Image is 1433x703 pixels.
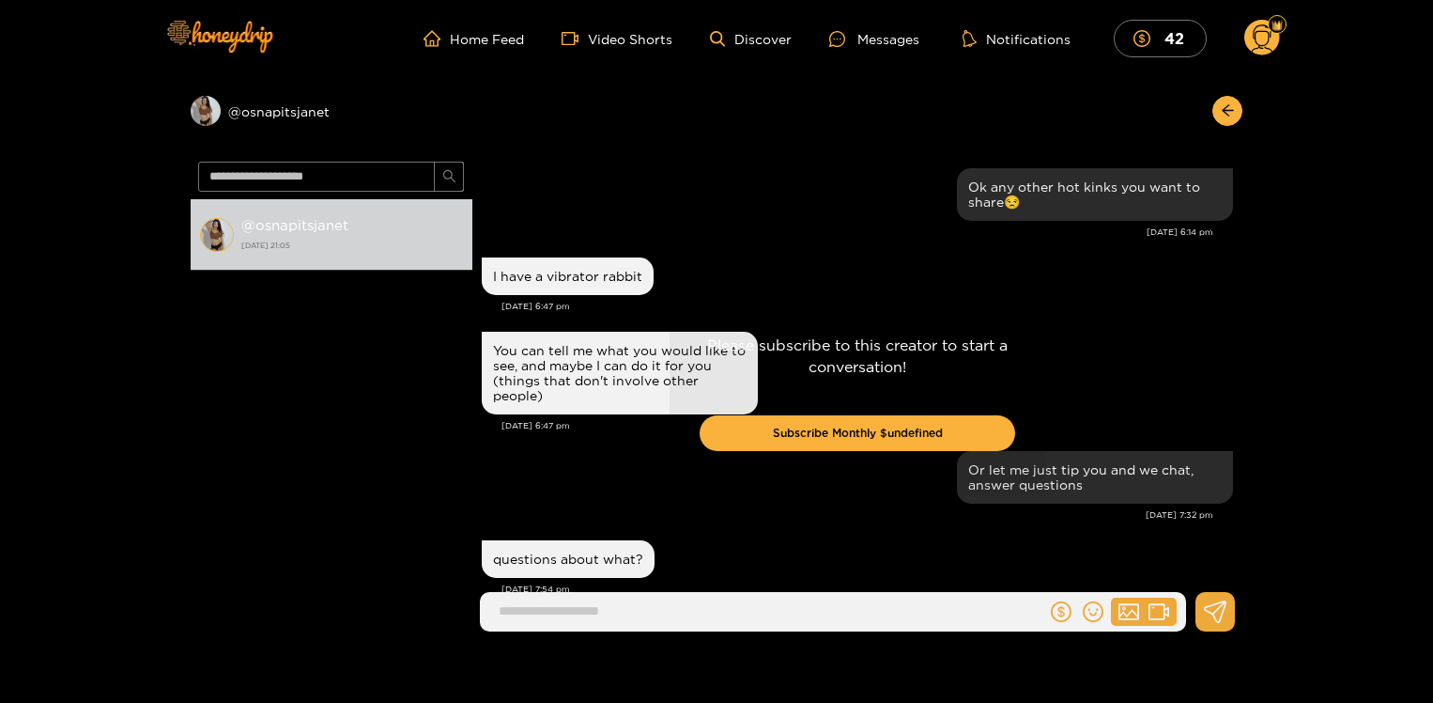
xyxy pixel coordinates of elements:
span: dollar [1133,30,1160,47]
mark: 42 [1162,28,1187,48]
button: search [434,162,464,192]
div: @osnapitsjanet [191,96,472,126]
button: Notifications [957,29,1076,48]
img: Fan Level [1271,20,1283,31]
span: search [442,169,456,185]
img: conversation [200,218,234,252]
button: arrow-left [1212,96,1242,126]
a: Video Shorts [562,30,672,47]
button: 42 [1114,20,1207,56]
div: Messages [829,28,919,50]
a: Discover [710,31,792,47]
span: arrow-left [1221,103,1235,119]
strong: @ osnapitsjanet [241,217,348,233]
p: Please subscribe to this creator to start a conversation! [700,335,1015,378]
a: Home Feed [424,30,524,47]
span: home [424,30,450,47]
strong: [DATE] 21:05 [241,237,463,254]
span: video-camera [562,30,588,47]
button: Subscribe Monthly $undefined [700,415,1015,451]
